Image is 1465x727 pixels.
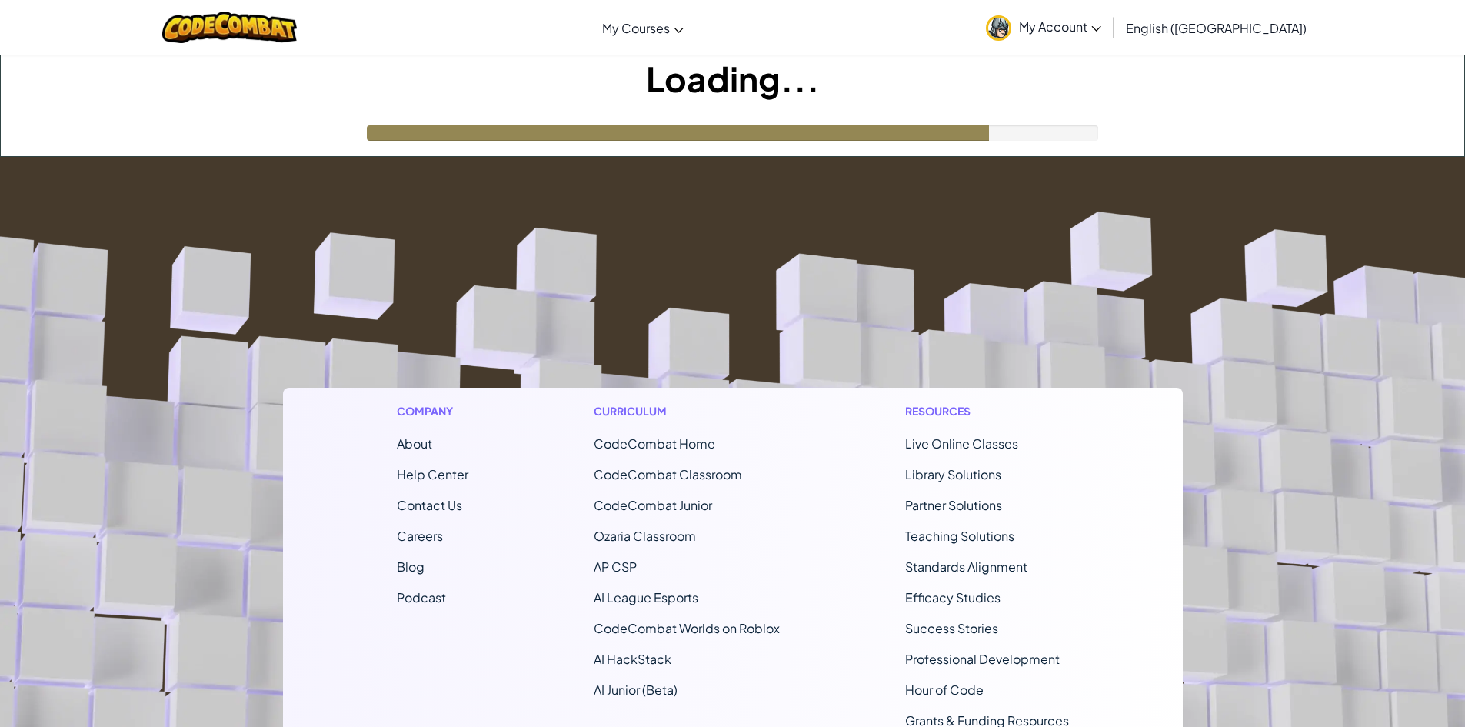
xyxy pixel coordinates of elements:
[905,682,984,698] a: Hour of Code
[905,651,1060,667] a: Professional Development
[602,20,670,36] span: My Courses
[594,589,698,605] a: AI League Esports
[397,403,468,419] h1: Company
[594,682,678,698] a: AI Junior (Beta)
[1,55,1464,102] h1: Loading...
[905,466,1001,482] a: Library Solutions
[978,3,1109,52] a: My Account
[594,7,691,48] a: My Courses
[397,497,462,513] span: Contact Us
[397,528,443,544] a: Careers
[905,589,1001,605] a: Efficacy Studies
[1118,7,1314,48] a: English ([GEOGRAPHIC_DATA])
[905,528,1014,544] a: Teaching Solutions
[986,15,1011,41] img: avatar
[594,559,637,575] a: AP CSP
[397,589,446,605] a: Podcast
[594,466,742,482] a: CodeCombat Classroom
[397,435,432,452] a: About
[594,651,671,667] a: AI HackStack
[905,559,1027,575] a: Standards Alignment
[397,559,425,575] a: Blog
[905,435,1018,452] a: Live Online Classes
[905,403,1069,419] h1: Resources
[1019,18,1101,35] span: My Account
[594,528,696,544] a: Ozaria Classroom
[905,497,1002,513] a: Partner Solutions
[397,466,468,482] a: Help Center
[1126,20,1307,36] span: English ([GEOGRAPHIC_DATA])
[905,620,998,636] a: Success Stories
[594,403,780,419] h1: Curriculum
[162,12,297,43] img: CodeCombat logo
[594,435,715,452] span: CodeCombat Home
[594,620,780,636] a: CodeCombat Worlds on Roblox
[594,497,712,513] a: CodeCombat Junior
